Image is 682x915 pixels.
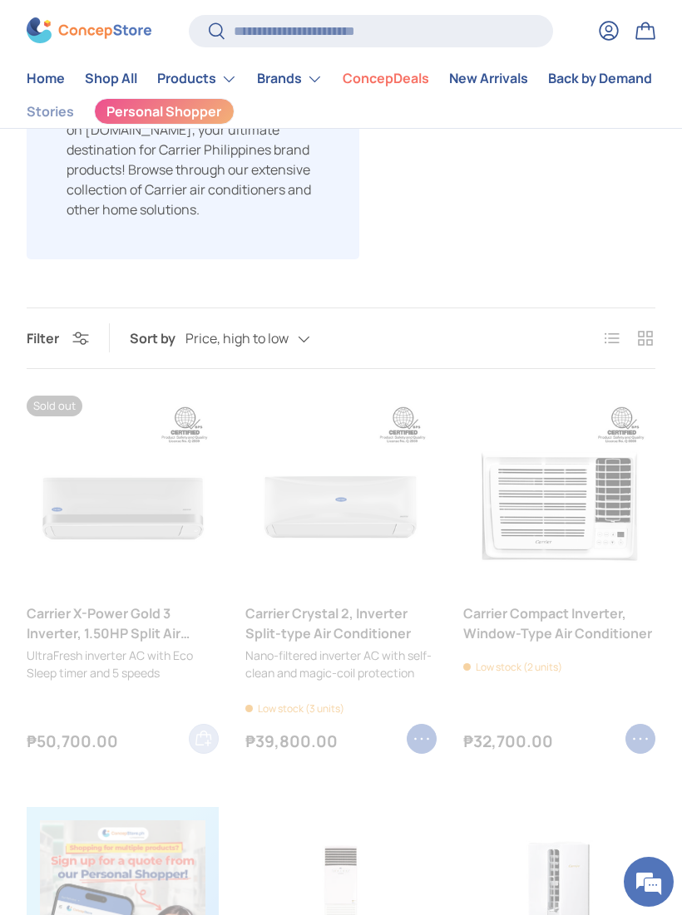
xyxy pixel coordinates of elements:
[147,62,247,96] summary: Products
[548,63,652,96] a: Back by Demand
[106,106,221,119] span: Personal Shopper
[94,98,235,125] a: Personal Shopper
[27,62,655,96] nav: Primary
[67,100,319,219] p: Welcome to our official online retail store on [DOMAIN_NAME], your ultimate destination for Carri...
[27,63,65,96] a: Home
[185,324,343,353] button: Price, high to low
[85,63,137,96] a: Shop All
[247,62,333,96] summary: Brands
[27,18,151,44] img: ConcepStore
[27,96,655,128] nav: Secondary
[449,63,528,96] a: New Arrivals
[27,96,74,128] a: Stories
[130,328,185,348] label: Sort by
[185,331,289,347] span: Price, high to low
[27,329,89,347] button: Filter
[27,329,59,347] span: Filter
[343,63,429,96] a: ConcepDeals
